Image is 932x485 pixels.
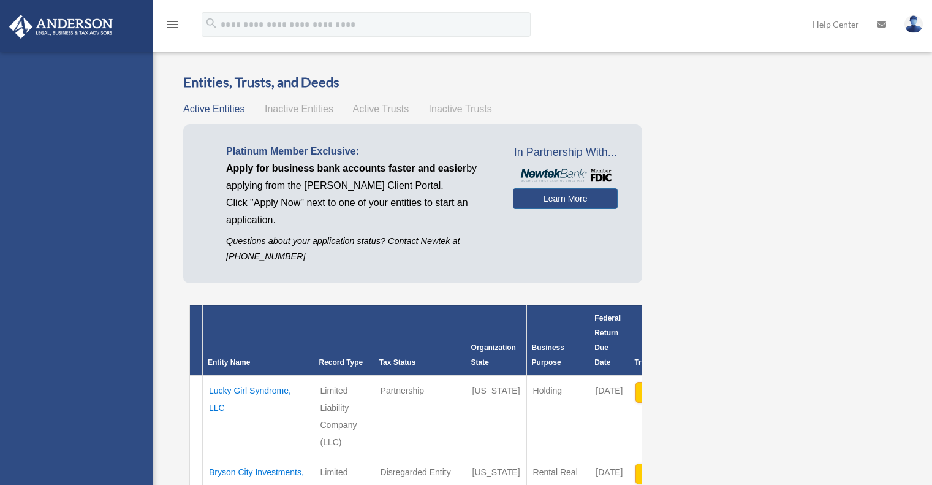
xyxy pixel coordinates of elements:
[466,375,526,457] td: [US_STATE]
[374,305,466,375] th: Tax Status
[353,104,409,114] span: Active Trusts
[165,17,180,32] i: menu
[226,194,494,229] p: Click "Apply Now" next to one of your entities to start an application.
[635,382,755,403] button: Account Login
[203,375,314,457] td: Lucky Girl Syndrome, LLC
[314,305,374,375] th: Record Type
[226,160,494,194] p: by applying from the [PERSON_NAME] Client Portal.
[6,15,116,39] img: Anderson Advisors Platinum Portal
[314,375,374,457] td: Limited Liability Company (LLC)
[589,305,629,375] th: Federal Return Due Date
[635,468,755,478] a: Account Login
[635,386,755,396] a: Account Login
[165,21,180,32] a: menu
[226,234,494,264] p: Questions about your application status? Contact Newtek at [PHONE_NUMBER]
[429,104,492,114] span: Inactive Trusts
[526,375,589,457] td: Holding
[265,104,333,114] span: Inactive Entities
[374,375,466,457] td: Partnership
[904,15,923,33] img: User Pic
[513,188,618,209] a: Learn More
[519,169,612,182] img: NewtekBankLogoSM.png
[226,163,466,174] span: Apply for business bank accounts faster and easier
[526,305,589,375] th: Business Purpose
[589,375,629,457] td: [DATE]
[635,464,755,484] button: Account Login
[634,355,756,370] div: Try Newtek Bank
[203,305,314,375] th: Entity Name
[183,104,244,114] span: Active Entities
[183,73,642,92] h3: Entities, Trusts, and Deeds
[466,305,526,375] th: Organization State
[205,17,218,30] i: search
[513,143,618,162] span: In Partnership With...
[226,143,494,160] p: Platinum Member Exclusive:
